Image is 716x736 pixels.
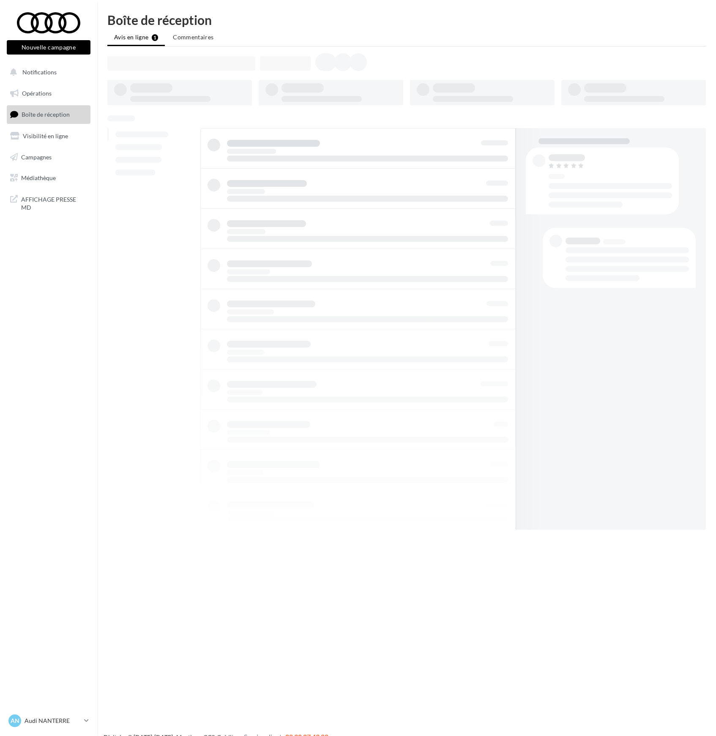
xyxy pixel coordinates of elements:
[23,132,68,140] span: Visibilité en ligne
[21,174,56,181] span: Médiathèque
[5,148,92,166] a: Campagnes
[11,717,19,725] span: AN
[21,153,52,160] span: Campagnes
[7,713,90,729] a: AN Audi NANTERRE
[22,68,57,76] span: Notifications
[5,127,92,145] a: Visibilité en ligne
[5,105,92,123] a: Boîte de réception
[7,40,90,55] button: Nouvelle campagne
[22,111,70,118] span: Boîte de réception
[5,190,92,215] a: AFFICHAGE PRESSE MD
[107,14,706,26] div: Boîte de réception
[22,90,52,97] span: Opérations
[25,717,81,725] p: Audi NANTERRE
[5,85,92,102] a: Opérations
[173,33,213,41] span: Commentaires
[21,194,87,212] span: AFFICHAGE PRESSE MD
[5,63,89,81] button: Notifications
[5,169,92,187] a: Médiathèque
